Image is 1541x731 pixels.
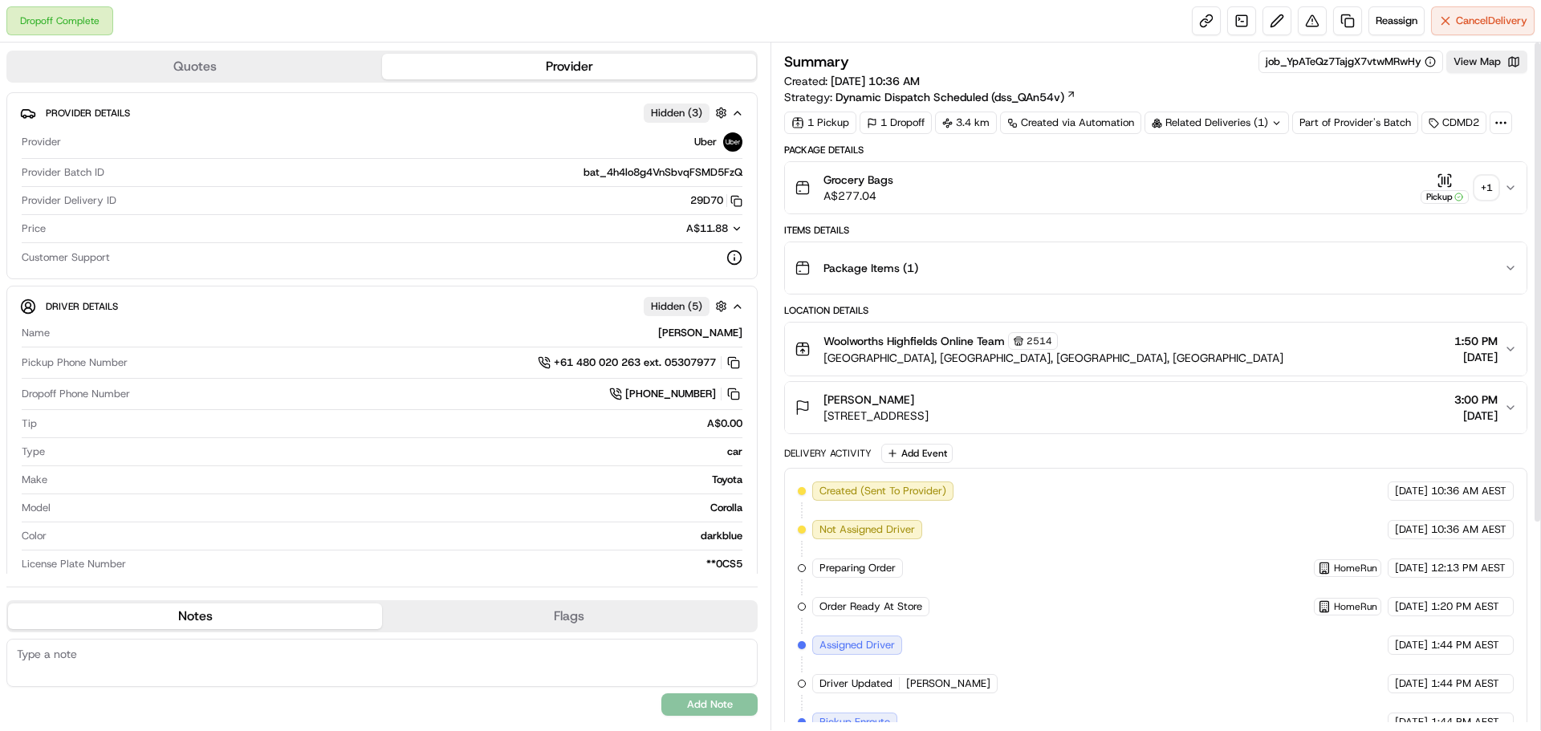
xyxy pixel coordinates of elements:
[784,144,1527,156] div: Package Details
[836,89,1076,105] a: Dynamic Dispatch Scheduled (dss_QAn54v)
[1395,484,1428,498] span: [DATE]
[56,326,742,340] div: [PERSON_NAME]
[1454,333,1498,349] span: 1:50 PM
[1454,408,1498,424] span: [DATE]
[53,529,742,543] div: darkblue
[1266,55,1436,69] button: job_YpATeQz7TajgX7vtwMRwHy
[1145,112,1289,134] div: Related Deliveries (1)
[22,165,104,180] span: Provider Batch ID
[57,501,742,515] div: Corolla
[785,382,1527,433] button: [PERSON_NAME][STREET_ADDRESS]3:00 PM[DATE]
[1421,173,1469,204] button: Pickup
[785,323,1527,376] button: Woolworths Highfields Online Team2514[GEOGRAPHIC_DATA], [GEOGRAPHIC_DATA], [GEOGRAPHIC_DATA], [GE...
[1395,599,1428,614] span: [DATE]
[51,445,742,459] div: car
[160,272,194,284] span: Pylon
[690,193,742,208] button: 29D70
[1456,14,1527,28] span: Cancel Delivery
[22,135,61,149] span: Provider
[8,603,382,629] button: Notes
[1368,6,1425,35] button: Reassign
[651,106,702,120] span: Hidden ( 3 )
[22,387,130,401] span: Dropoff Phone Number
[1454,392,1498,408] span: 3:00 PM
[583,165,742,180] span: bat_4h4lo8g4VnSbvqFSMD5FzQ
[22,416,37,431] span: Tip
[1376,14,1417,28] span: Reassign
[1421,190,1469,204] div: Pickup
[625,387,716,401] span: [PHONE_NUMBER]
[609,385,742,403] button: [PHONE_NUMBER]
[906,676,990,691] span: [PERSON_NAME]
[785,162,1527,213] button: Grocery BagsA$277.04Pickup+1
[22,445,45,459] span: Type
[644,103,731,123] button: Hidden (3)
[1334,562,1377,575] span: HomeRun
[22,250,110,265] span: Customer Support
[823,350,1283,366] span: [GEOGRAPHIC_DATA], [GEOGRAPHIC_DATA], [GEOGRAPHIC_DATA], [GEOGRAPHIC_DATA]
[1000,112,1141,134] div: Created via Automation
[784,55,849,69] h3: Summary
[784,224,1527,237] div: Items Details
[819,638,895,652] span: Assigned Driver
[784,304,1527,317] div: Location Details
[42,104,289,120] input: Got a question? Start typing here...
[1395,522,1428,537] span: [DATE]
[823,392,914,408] span: [PERSON_NAME]
[1446,51,1527,73] button: View Map
[43,416,742,431] div: A$0.00
[1395,676,1428,691] span: [DATE]
[129,226,264,255] a: 💻API Documentation
[382,603,756,629] button: Flags
[136,234,148,247] div: 💻
[1475,177,1498,199] div: + 1
[784,112,856,134] div: 1 Pickup
[8,54,382,79] button: Quotes
[16,234,29,247] div: 📗
[784,89,1076,105] div: Strategy:
[16,64,292,90] p: Welcome 👋
[22,529,47,543] span: Color
[538,354,742,372] a: +61 480 020 263 ext. 05307977
[784,447,872,460] div: Delivery Activity
[823,260,918,276] span: Package Items ( 1 )
[823,408,929,424] span: [STREET_ADDRESS]
[554,355,716,370] span: +61 480 020 263 ext. 05307977
[1421,112,1486,134] div: CDMD2
[152,233,258,249] span: API Documentation
[836,89,1064,105] span: Dynamic Dispatch Scheduled (dss_QAn54v)
[784,73,920,89] span: Created:
[819,561,896,575] span: Preparing Order
[644,296,731,316] button: Hidden (5)
[823,172,893,188] span: Grocery Bags
[113,271,194,284] a: Powered byPylon
[1431,638,1499,652] span: 1:44 PM AEST
[1431,522,1506,537] span: 10:36 AM AEST
[22,501,51,515] span: Model
[1334,600,1377,613] span: HomeRun
[686,221,728,235] span: A$11.88
[785,242,1527,294] button: Package Items (1)
[46,107,130,120] span: Provider Details
[55,169,203,182] div: We're available if you need us!
[273,158,292,177] button: Start new chat
[46,300,118,313] span: Driver Details
[16,16,48,48] img: Nash
[831,74,920,88] span: [DATE] 10:36 AM
[819,522,915,537] span: Not Assigned Driver
[860,112,932,134] div: 1 Dropoff
[1454,349,1498,365] span: [DATE]
[935,112,997,134] div: 3.4 km
[1395,561,1428,575] span: [DATE]
[20,293,744,319] button: Driver DetailsHidden (5)
[823,333,1005,349] span: Woolworths Highfields Online Team
[819,599,922,614] span: Order Ready At Store
[16,153,45,182] img: 1736555255976-a54dd68f-1ca7-489b-9aae-adbdc363a1c4
[601,221,742,236] button: A$11.88
[1421,173,1498,204] button: Pickup+1
[22,355,128,370] span: Pickup Phone Number
[1395,715,1428,729] span: [DATE]
[10,226,129,255] a: 📗Knowledge Base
